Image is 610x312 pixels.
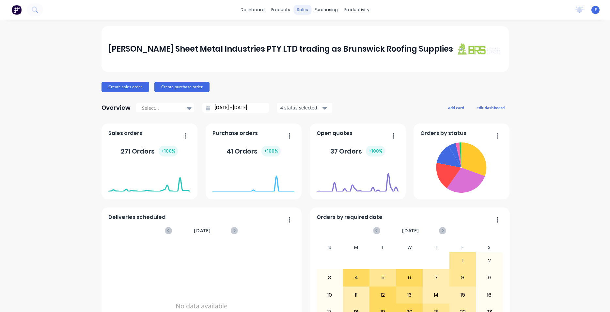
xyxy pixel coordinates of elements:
[293,5,311,15] div: sales
[102,82,149,92] button: Create sales order
[450,287,476,303] div: 15
[396,243,423,252] div: W
[343,270,369,286] div: 4
[343,287,369,303] div: 11
[472,103,509,112] button: edit dashboard
[317,129,352,137] span: Open quotes
[476,243,503,252] div: S
[261,146,281,156] div: + 100 %
[12,5,22,15] img: Factory
[588,290,603,305] iframe: Intercom live chat
[159,146,178,156] div: + 100 %
[317,287,343,303] div: 10
[311,5,341,15] div: purchasing
[370,287,396,303] div: 12
[456,43,502,55] img: J A Sheet Metal Industries PTY LTD trading as Brunswick Roofing Supplies
[449,243,476,252] div: F
[450,270,476,286] div: 8
[154,82,210,92] button: Create purchase order
[402,227,419,234] span: [DATE]
[330,146,385,156] div: 37 Orders
[423,287,449,303] div: 14
[108,129,142,137] span: Sales orders
[108,42,453,56] div: [PERSON_NAME] Sheet Metal Industries PTY LTD trading as Brunswick Roofing Supplies
[476,287,502,303] div: 16
[277,103,332,113] button: 4 status selected
[343,243,370,252] div: M
[194,227,211,234] span: [DATE]
[476,253,502,269] div: 2
[102,101,131,114] div: Overview
[237,5,268,15] a: dashboard
[121,146,178,156] div: 271 Orders
[341,5,373,15] div: productivity
[444,103,468,112] button: add card
[366,146,385,156] div: + 100 %
[212,129,258,137] span: Purchase orders
[423,243,449,252] div: T
[370,270,396,286] div: 5
[450,253,476,269] div: 1
[268,5,293,15] div: products
[317,270,343,286] div: 3
[280,104,321,111] div: 4 status selected
[595,7,597,13] span: F
[397,287,423,303] div: 13
[369,243,396,252] div: T
[316,243,343,252] div: S
[476,270,502,286] div: 9
[420,129,466,137] span: Orders by status
[397,270,423,286] div: 6
[227,146,281,156] div: 41 Orders
[423,270,449,286] div: 7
